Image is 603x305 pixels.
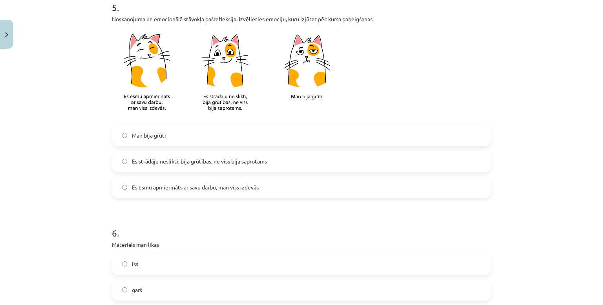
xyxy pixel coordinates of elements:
input: īss [122,261,127,266]
img: icon-close-lesson-0947bae3869378f0d4975bcd49f059093ad1ed9edebbc8119c70593378902aed.svg [5,32,8,37]
span: garš [132,286,142,294]
span: Es strādāju neslikti, bija grūtības, ne viss bija saprotams [132,157,267,165]
p: Materiāls man likās [112,241,491,249]
input: Es strādāju neslikti, bija grūtības, ne viss bija saprotams [122,159,127,164]
span: Es esmu apmierināts ar savu darbu, man viss izdevās [132,183,259,191]
input: Es esmu apmierināts ar savu darbu, man viss izdevās [122,185,127,190]
span: īss [132,260,138,268]
h1: 6 . [112,214,491,238]
input: Man bija grūti [122,133,127,138]
p: Noskaņojuma un emocionālā stāvokļa pašrefleksija. Izvēlieties emociju, kuru izjūtat pēc kursa pab... [112,15,491,23]
input: garš [122,287,127,292]
span: Man bija grūti [132,131,166,140]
